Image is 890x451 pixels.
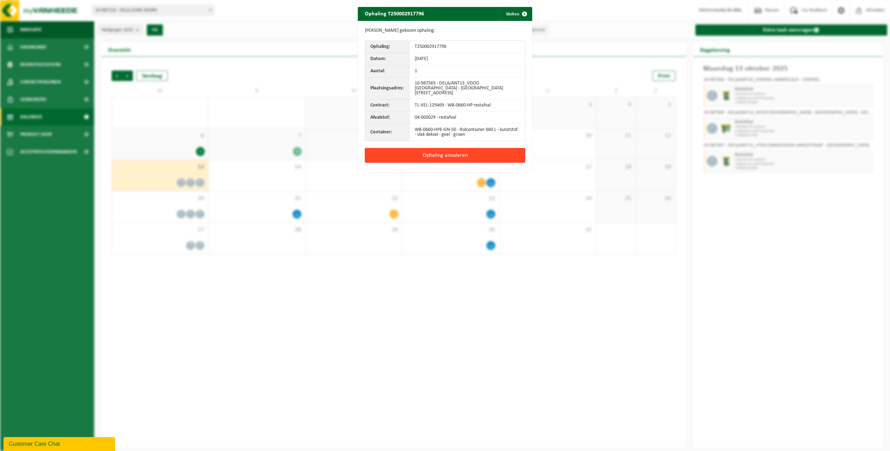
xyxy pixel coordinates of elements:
td: TL-VEL-129469 - WB-0660-HP restafval [409,99,525,112]
p: [PERSON_NAME] gekozen ophaling: [365,28,525,34]
iframe: chat widget [3,436,116,451]
td: 1 [409,65,525,77]
td: WB-0660-HPE-GN-50 - Rolcontainer 660 L - kunststof - vlak deksel - geel - groen [409,124,525,141]
th: Aantal: [365,65,409,77]
td: [DATE] [409,53,525,65]
td: T250002917796 [409,41,525,53]
th: Container: [365,124,409,141]
button: Sluiten [500,7,531,21]
button: Ophaling annuleren [365,148,525,163]
h2: Ophaling T250002917796 [358,7,431,20]
th: Datum: [365,53,409,65]
td: 04-000029 - restafval [409,112,525,124]
td: 10-987565 - DELA/ANT13_VDOO [GEOGRAPHIC_DATA] - [GEOGRAPHIC_DATA][STREET_ADDRESS] [409,77,525,99]
th: Ophaling: [365,41,409,53]
th: Contract: [365,99,409,112]
th: Afvalstof: [365,112,409,124]
th: Plaatsingsadres: [365,77,409,99]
